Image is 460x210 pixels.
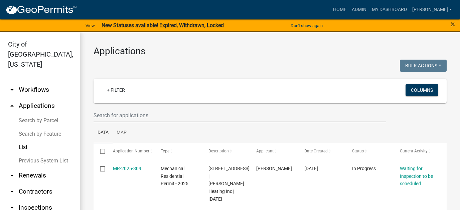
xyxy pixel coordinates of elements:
[256,166,292,171] span: Barry Zimmerman
[400,149,428,153] span: Current Activity
[451,19,455,29] span: ×
[102,22,224,28] strong: New Statuses available! Expired, Withdrawn, Locked
[406,84,438,96] button: Columns
[288,20,325,31] button: Don't show again
[83,20,98,31] a: View
[298,143,345,159] datatable-header-cell: Date Created
[304,166,318,171] span: 08/22/2025
[250,143,298,159] datatable-header-cell: Applicant
[451,20,455,28] button: Close
[410,3,455,16] a: [PERSON_NAME]
[8,86,16,94] i: arrow_drop_down
[346,143,394,159] datatable-header-cell: Status
[161,149,169,153] span: Type
[113,122,131,144] a: Map
[208,149,229,153] span: Description
[94,143,106,159] datatable-header-cell: Select
[400,166,433,187] a: Waiting for Inspection to be scheduled
[154,143,202,159] datatable-header-cell: Type
[202,143,250,159] datatable-header-cell: Description
[400,60,447,72] button: Bulk Actions
[94,109,386,122] input: Search for applications
[106,143,154,159] datatable-header-cell: Application Number
[330,3,349,16] a: Home
[208,166,250,202] span: 1614 JEFFERSON ST N | Zimmerman Heating Inc | 08/22/2025
[94,122,113,144] a: Data
[161,166,188,187] span: Mechanical Residential Permit - 2025
[113,149,149,153] span: Application Number
[8,171,16,180] i: arrow_drop_down
[349,3,369,16] a: Admin
[352,166,376,171] span: In Progress
[94,46,447,57] h3: Applications
[256,149,274,153] span: Applicant
[8,188,16,196] i: arrow_drop_down
[102,84,130,96] a: + Filter
[304,149,328,153] span: Date Created
[113,166,141,171] a: MR-2025-309
[394,143,441,159] datatable-header-cell: Current Activity
[369,3,410,16] a: My Dashboard
[8,102,16,110] i: arrow_drop_up
[352,149,364,153] span: Status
